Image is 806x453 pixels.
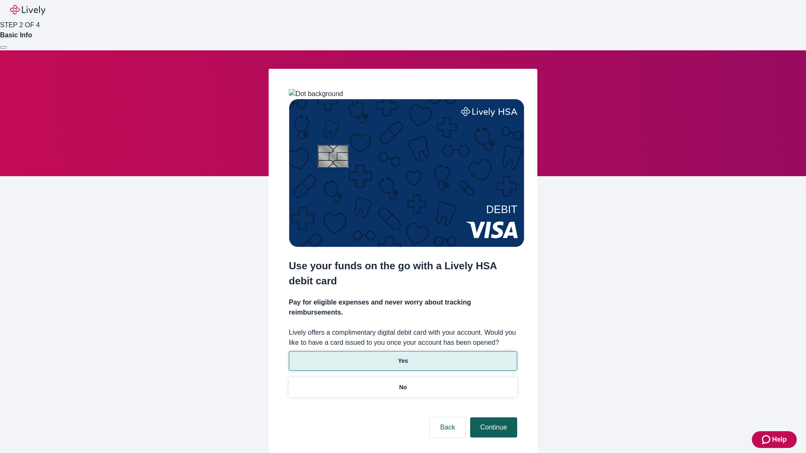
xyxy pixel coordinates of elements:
[289,258,517,289] h2: Use your funds on the go with a Lively HSA debit card
[430,417,465,437] button: Back
[398,357,408,365] p: Yes
[289,297,517,318] h4: Pay for eligible expenses and never worry about tracking reimbursements.
[762,435,772,445] svg: Zendesk support icon
[772,435,787,445] span: Help
[289,99,524,247] img: Debit card
[289,377,517,397] button: No
[470,417,517,437] button: Continue
[399,383,407,392] p: No
[289,89,343,99] img: Dot background
[289,351,517,371] button: Yes
[289,328,517,348] label: Lively offers a complimentary digital debit card with your account. Would you like to have a card...
[752,431,797,448] button: Zendesk support iconHelp
[10,5,45,15] img: Lively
